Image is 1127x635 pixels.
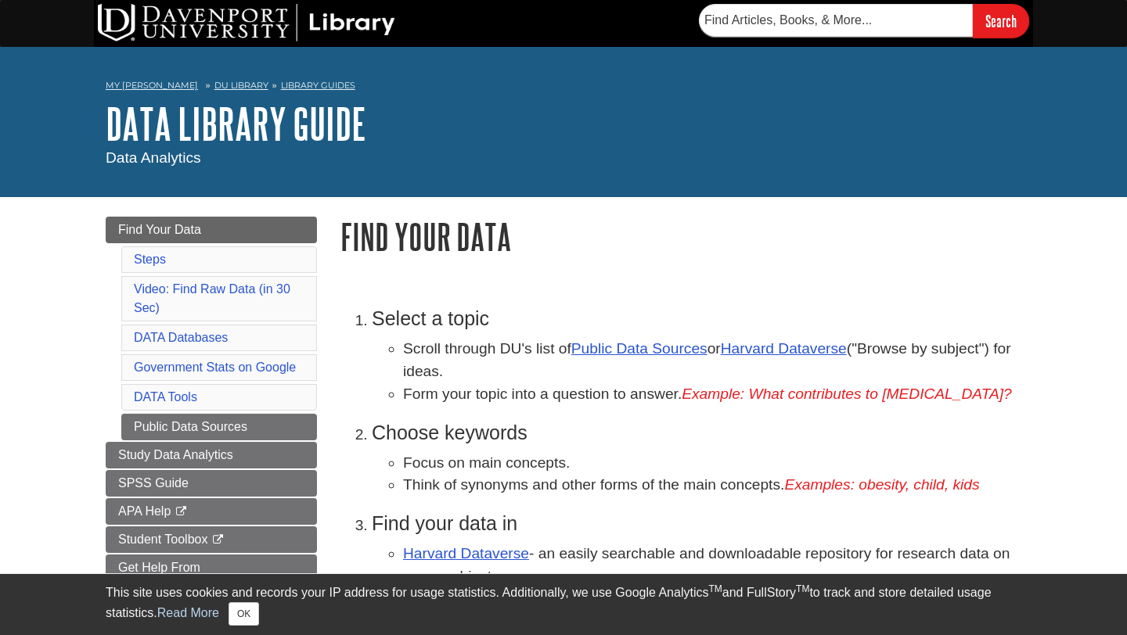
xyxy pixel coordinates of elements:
a: Harvard Dataverse [721,340,847,357]
h3: Find your data in [372,512,1021,535]
a: Student Toolbox [106,526,317,553]
input: Find Articles, Books, & More... [699,4,973,37]
span: SPSS Guide [118,476,189,490]
span: Get Help From [PERSON_NAME] [118,561,221,593]
a: Library Guides [281,80,355,91]
h3: Choose keywords [372,422,1021,444]
li: Scroll through DU's list of or ("Browse by subject") for ideas. [403,338,1021,383]
span: Find Your Data [118,223,201,236]
a: Steps [134,253,166,266]
i: This link opens in a new window [211,535,225,545]
a: APA Help [106,498,317,525]
a: My [PERSON_NAME] [106,79,198,92]
h1: Find Your Data [340,217,1021,257]
li: Form your topic into a question to answer. [403,383,1021,406]
li: Focus on main concepts. [403,452,1021,475]
a: Video: Find Raw Data (in 30 Sec) [134,282,290,314]
em: Example: What contributes to [MEDICAL_DATA]? [682,386,1012,402]
a: Government Stats on Google [134,361,296,374]
div: This site uses cookies and records your IP address for usage statistics. Additionally, we use Goo... [106,583,1021,626]
form: Searches DU Library's articles, books, and more [699,4,1029,38]
span: Study Data Analytics [118,448,233,461]
h3: Select a topic [372,307,1021,330]
i: This link opens in a new window [175,507,188,517]
nav: breadcrumb [106,75,1021,100]
a: DATA Tools [134,390,197,404]
li: Think of synonyms and other forms of the main concepts. [403,474,1021,497]
a: DATA Databases [134,331,228,344]
input: Search [973,4,1029,38]
a: SPSS Guide [106,470,317,497]
span: APA Help [118,504,171,518]
a: Read More [157,606,219,619]
sup: TM [708,583,722,594]
a: Public Data Sources [121,414,317,440]
a: DATA Library Guide [106,99,366,148]
a: DU Library [214,80,268,91]
li: - an easily searchable and downloadable repository for research data on many subjects [403,543,1021,588]
a: Public Data Sources [571,340,708,357]
a: Study Data Analytics [106,442,317,468]
span: Student Toolbox [118,533,207,546]
em: Examples: obesity, child, kids [784,476,979,493]
button: Close [229,602,259,626]
img: DU Library [98,4,395,41]
a: Get Help From [PERSON_NAME] [106,554,317,600]
a: Harvard Dataverse [403,545,529,561]
sup: TM [796,583,809,594]
a: Find Your Data [106,217,317,243]
span: Data Analytics [106,149,201,166]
